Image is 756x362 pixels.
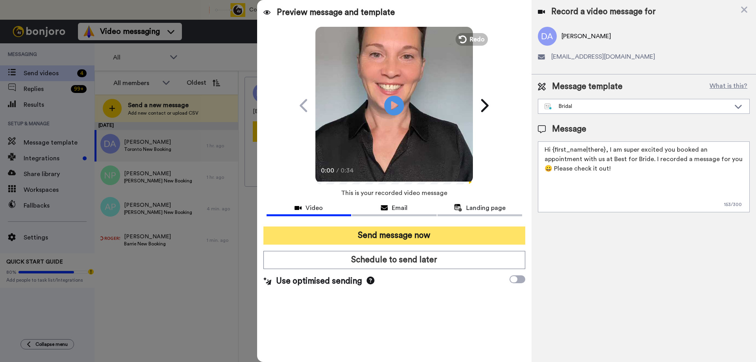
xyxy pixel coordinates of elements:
[321,166,335,175] span: 0:00
[466,203,506,213] span: Landing page
[341,166,354,175] span: 0:34
[552,123,586,135] span: Message
[341,184,447,202] span: This is your recorded video message
[545,102,730,110] div: Bridal
[545,104,552,110] img: nextgen-template.svg
[263,226,525,245] button: Send message now
[392,203,408,213] span: Email
[263,251,525,269] button: Schedule to send later
[306,203,323,213] span: Video
[276,275,362,287] span: Use optimised sending
[707,81,750,93] button: What is this?
[538,141,750,212] textarea: Hi {first_name|there}, I am super excited you booked an appointment with us at Best for Bride. I ...
[336,166,339,175] span: /
[552,81,623,93] span: Message template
